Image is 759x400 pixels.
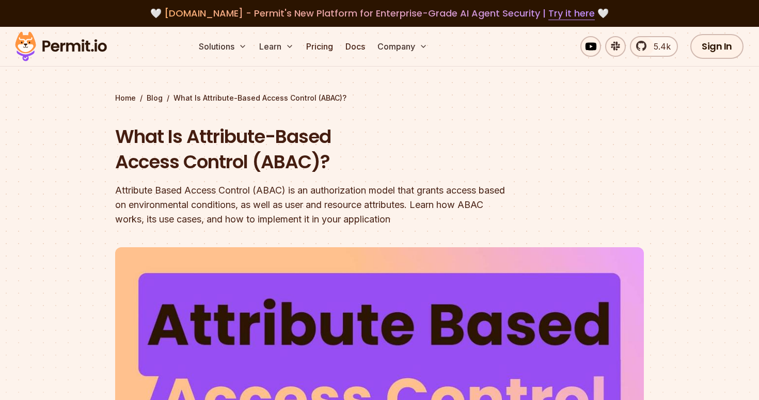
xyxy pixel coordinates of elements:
[373,36,432,57] button: Company
[630,36,678,57] a: 5.4k
[690,34,744,59] a: Sign In
[115,93,136,103] a: Home
[115,183,512,227] div: Attribute Based Access Control (ABAC) is an authorization model that grants access based on envir...
[25,6,734,21] div: 🤍 🤍
[195,36,251,57] button: Solutions
[647,40,671,53] span: 5.4k
[341,36,369,57] a: Docs
[548,7,595,20] a: Try it here
[115,124,512,175] h1: What Is Attribute-Based Access Control (ABAC)?
[147,93,163,103] a: Blog
[115,93,644,103] div: / /
[10,29,112,64] img: Permit logo
[302,36,337,57] a: Pricing
[255,36,298,57] button: Learn
[164,7,595,20] span: [DOMAIN_NAME] - Permit's New Platform for Enterprise-Grade AI Agent Security |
